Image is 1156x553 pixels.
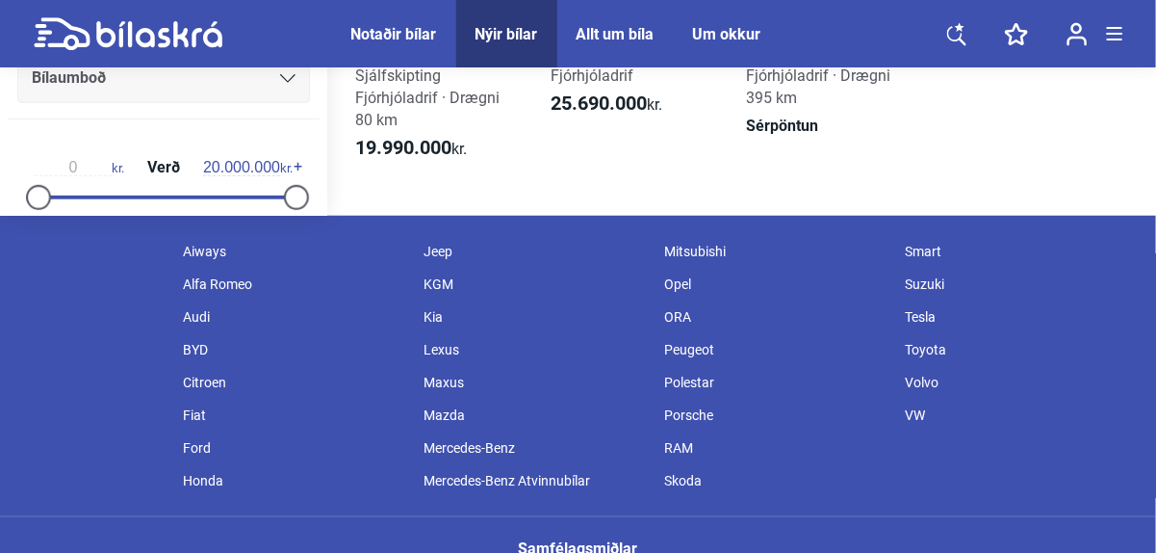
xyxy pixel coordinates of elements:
span: Bílaumboð [32,65,106,92]
span: kr. [203,159,293,176]
a: Nýir bílar [475,25,538,43]
img: user-login.svg [1066,22,1088,46]
div: Smart [896,235,1137,268]
div: Mazda [414,399,655,432]
div: Opel [655,268,896,301]
div: Skoda [655,464,896,497]
div: Audi [173,301,414,333]
b: 19.990.000 [355,136,451,159]
div: Mitsubishi [655,235,896,268]
div: Lexus [414,333,655,366]
div: Peugeot [655,333,896,366]
div: Porsche [655,399,896,432]
div: Aiways [173,235,414,268]
div: Tesla [896,301,1137,333]
div: KGM [414,268,655,301]
div: Volvo [896,366,1137,399]
div: Mercedes-Benz [414,432,655,464]
span: kr. [551,92,662,116]
a: Allt um bíla [577,25,655,43]
div: Polestar [655,366,896,399]
div: Maxus [414,366,655,399]
div: BYD [173,333,414,366]
div: Ford [173,432,414,464]
div: Fiat [173,399,414,432]
div: VW [896,399,1137,432]
div: RAM [655,432,896,464]
div: Mercedes-Benz Atvinnubílar [414,464,655,497]
div: ORA [655,301,896,333]
span: Rafmagn · Sjálfskipting Fjórhjóladrif · Drægni 395 km [747,44,908,107]
span: Verð [142,160,185,175]
span: kr. [35,159,124,176]
a: Notaðir bílar [351,25,437,43]
a: Um okkur [693,25,761,43]
div: Sérpöntun [738,115,916,137]
div: Suzuki [896,268,1137,301]
div: Honda [173,464,414,497]
div: Kia [414,301,655,333]
div: Jeep [414,235,655,268]
div: Citroen [173,366,414,399]
span: kr. [355,137,467,160]
div: Alfa Romeo [173,268,414,301]
div: Toyota [896,333,1137,366]
b: 25.690.000 [551,92,647,115]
